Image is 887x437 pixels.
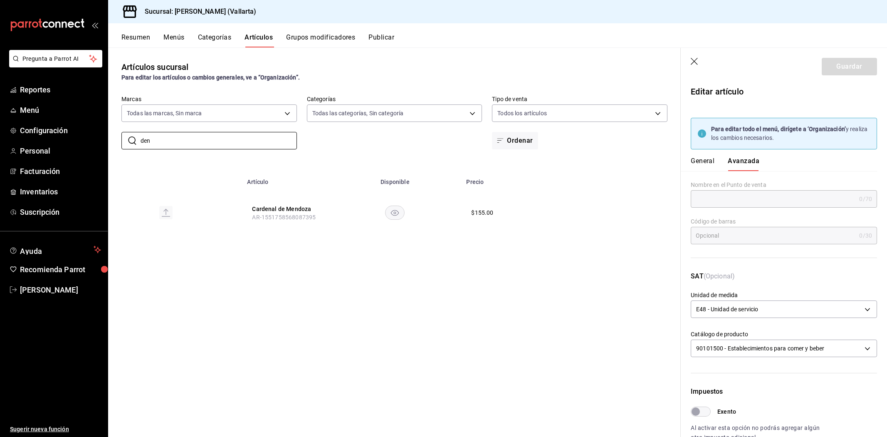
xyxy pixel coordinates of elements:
div: E48 - Unidad de servicio [691,300,877,318]
th: Precio [461,166,602,193]
div: 0 /70 [859,195,872,203]
span: Configuración [20,125,101,136]
span: Menú [20,104,101,116]
label: Marcas [121,96,297,102]
button: Categorías [198,33,232,47]
span: Todas las categorías, Sin categoría [312,109,404,117]
p: (Opcional) [691,271,877,291]
input: Opcional [691,227,856,244]
strong: Para editar los artículos o cambios generales, ve a “Organización”. [121,74,300,81]
span: Exento [717,407,736,416]
span: Suscripción [20,206,101,218]
span: Personal [20,145,101,156]
button: Publicar [368,33,394,47]
span: AR-1551758568087395 [252,214,316,221]
th: Artículo [242,166,329,193]
label: Nombre en el Punto de venta [691,182,877,188]
span: Sugerir nueva función [10,425,101,434]
a: Pregunta a Parrot AI [6,60,102,69]
span: Todas las marcas, Sin marca [127,109,202,117]
label: Catálogo de producto [691,331,877,337]
label: Categorías [307,96,482,102]
div: y realiza los cambios necesarios. [711,125,870,142]
p: Editar artículo [691,85,877,98]
button: edit-product-location [252,205,319,213]
span: Facturación [20,166,101,177]
button: open_drawer_menu [91,22,98,28]
span: 90101500 - Establecimientos para comer y beber [696,344,824,353]
h3: Sucursal: [PERSON_NAME] (Vallarta) [138,7,256,17]
div: navigation tabs [691,157,867,171]
span: Todos los artículos [497,109,547,117]
th: Disponible [329,166,461,193]
div: $ 155.00 [471,209,493,217]
label: Unidad de medida [691,292,877,298]
span: Recomienda Parrot [20,264,101,275]
input: Buscar artículo [141,132,297,149]
span: [PERSON_NAME] [20,284,101,295]
button: Resumen [121,33,150,47]
span: Pregunta a Parrot AI [22,55,89,63]
label: Tipo de venta [492,96,667,102]
strong: SAT [691,272,703,280]
button: Pregunta a Parrot AI [9,50,102,67]
button: Avanzada [728,157,759,171]
button: availability-product [385,206,405,220]
div: Impuestos [691,387,877,397]
button: Grupos modificadores [286,33,355,47]
button: General [691,157,714,171]
div: 0 /30 [859,231,872,240]
span: Inventarios [20,186,101,197]
button: Menús [163,33,184,47]
button: Artículos [245,33,273,47]
div: Artículos sucursal [121,61,188,73]
span: Ayuda [20,245,90,255]
button: Ordenar [492,132,538,149]
span: Reportes [20,84,101,95]
strong: Para editar todo el menú, dirígete a ‘Organización’ [711,126,846,132]
div: navigation tabs [121,33,887,47]
label: Código de barras [691,218,877,224]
